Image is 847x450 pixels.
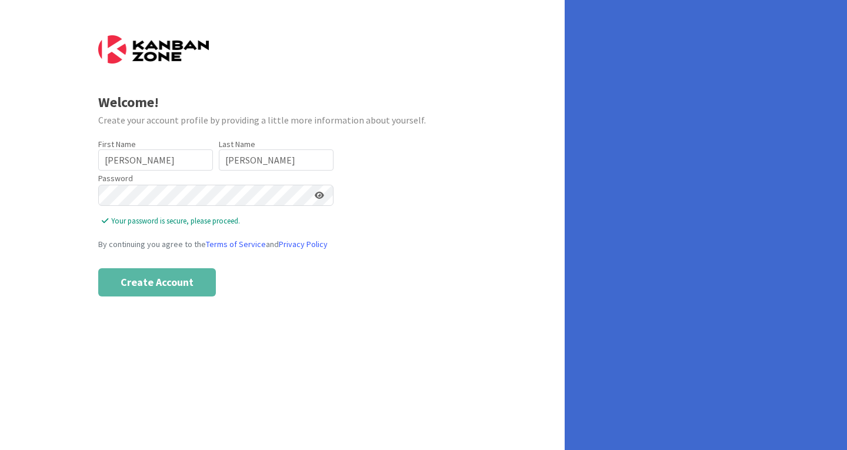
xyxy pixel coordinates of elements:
a: Privacy Policy [279,239,328,249]
button: Create Account [98,268,216,296]
label: Password [98,172,133,185]
div: Create your account profile by providing a little more information about yourself. [98,113,467,127]
span: Your password is secure, please proceed. [102,215,334,227]
div: Welcome! [98,92,467,113]
a: Terms of Service [206,239,266,249]
img: Kanban Zone [98,35,209,64]
label: Last Name [219,139,255,149]
div: By continuing you agree to the and [98,238,467,251]
label: First Name [98,139,136,149]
